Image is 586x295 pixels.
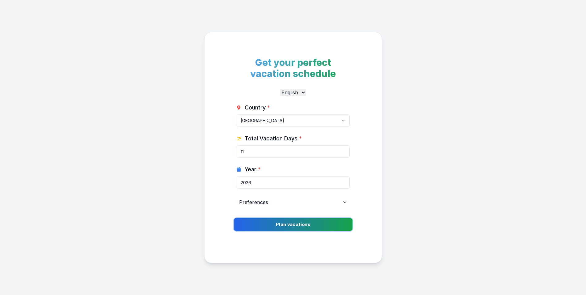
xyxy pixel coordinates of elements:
[245,134,302,143] span: Total Vacation Days
[239,199,268,206] span: Preferences
[245,103,270,112] span: Country
[245,165,261,174] span: Year
[237,57,350,79] h1: Get your perfect vacation schedule
[234,218,352,231] button: Plan vacations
